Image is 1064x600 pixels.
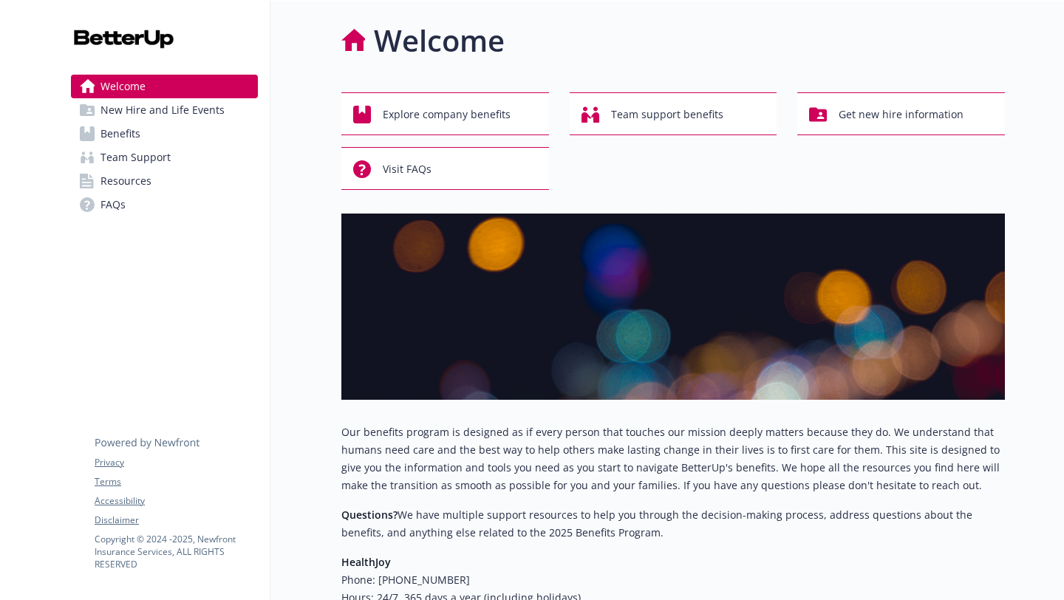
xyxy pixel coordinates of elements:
[341,423,1005,494] p: Our benefits program is designed as if every person that touches our mission deeply matters becau...
[71,122,258,146] a: Benefits
[95,494,257,508] a: Accessibility
[341,506,1005,542] p: We have multiple support resources to help you through the decision-making process, address quest...
[100,75,146,98] span: Welcome
[570,92,777,135] button: Team support benefits
[383,155,432,183] span: Visit FAQs
[839,100,964,129] span: Get new hire information
[383,100,511,129] span: Explore company benefits
[95,475,257,488] a: Terms
[95,533,257,570] p: Copyright © 2024 - 2025 , Newfront Insurance Services, ALL RIGHTS RESERVED
[100,122,140,146] span: Benefits
[71,169,258,193] a: Resources
[100,169,151,193] span: Resources
[374,18,505,63] h1: Welcome
[341,147,549,190] button: Visit FAQs
[341,508,398,522] strong: Questions?
[71,75,258,98] a: Welcome
[341,214,1005,400] img: overview page banner
[100,146,171,169] span: Team Support
[341,92,549,135] button: Explore company benefits
[95,456,257,469] a: Privacy
[100,193,126,217] span: FAQs
[71,193,258,217] a: FAQs
[611,100,723,129] span: Team support benefits
[341,571,1005,589] h6: Phone: [PHONE_NUMBER]
[71,98,258,122] a: New Hire and Life Events
[100,98,225,122] span: New Hire and Life Events
[797,92,1005,135] button: Get new hire information
[95,514,257,527] a: Disclaimer
[71,146,258,169] a: Team Support
[341,555,391,569] strong: HealthJoy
